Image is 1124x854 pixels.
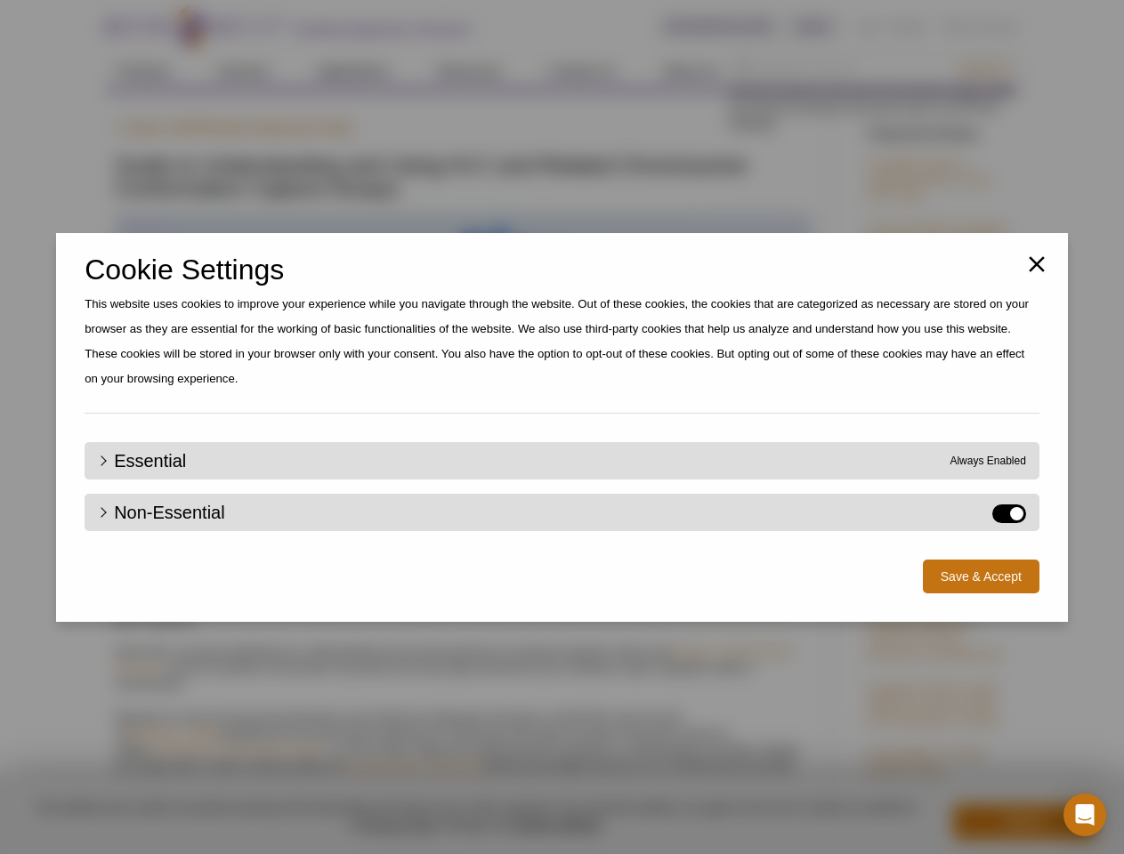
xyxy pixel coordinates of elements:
p: This website uses cookies to improve your experience while you navigate through the website. Out ... [85,292,1039,391]
a: Essential [98,453,186,469]
button: Save & Accept [923,560,1039,593]
div: Open Intercom Messenger [1063,794,1106,836]
span: Always Enabled [950,453,1025,469]
h2: Cookie Settings [85,262,1039,278]
a: Non-Essential [98,504,225,520]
